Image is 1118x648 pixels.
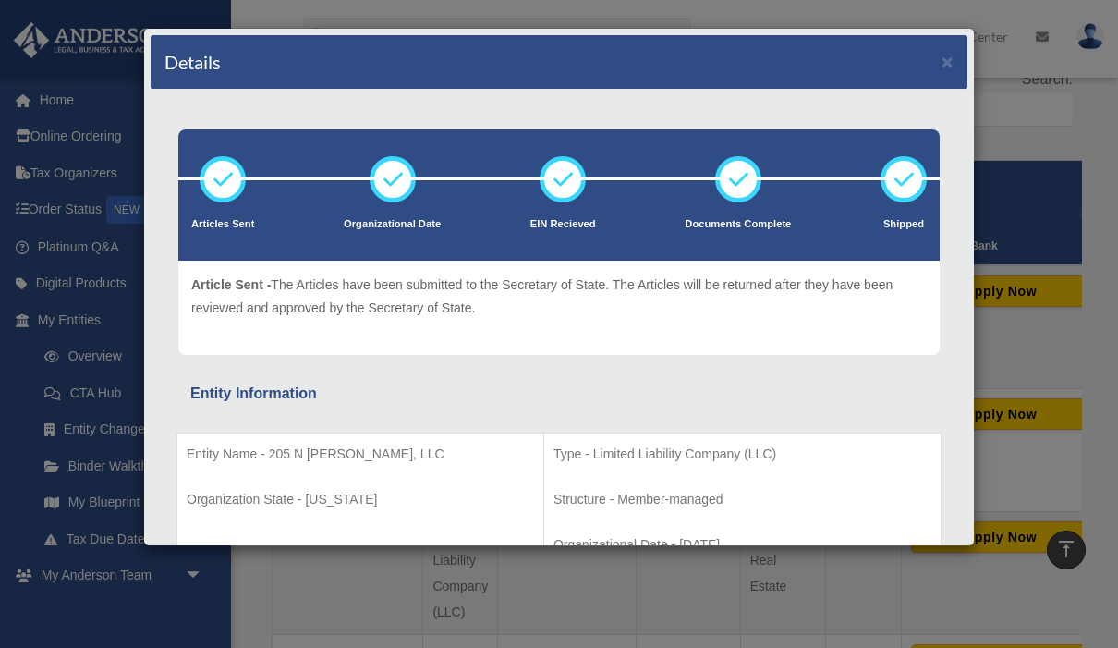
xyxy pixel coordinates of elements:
[553,443,931,466] p: Type - Limited Liability Company (LLC)
[187,488,534,511] p: Organization State - [US_STATE]
[530,215,596,234] p: EIN Recieved
[344,215,441,234] p: Organizational Date
[942,52,954,71] button: ×
[187,443,534,466] p: Entity Name - 205 N [PERSON_NAME], LLC
[191,277,271,292] span: Article Sent -
[685,215,791,234] p: Documents Complete
[881,215,927,234] p: Shipped
[191,274,927,319] p: The Articles have been submitted to the Secretary of State. The Articles will be returned after t...
[164,49,221,75] h4: Details
[190,381,928,407] div: Entity Information
[553,488,931,511] p: Structure - Member-managed
[191,215,254,234] p: Articles Sent
[553,533,931,556] p: Organizational Date - [DATE]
